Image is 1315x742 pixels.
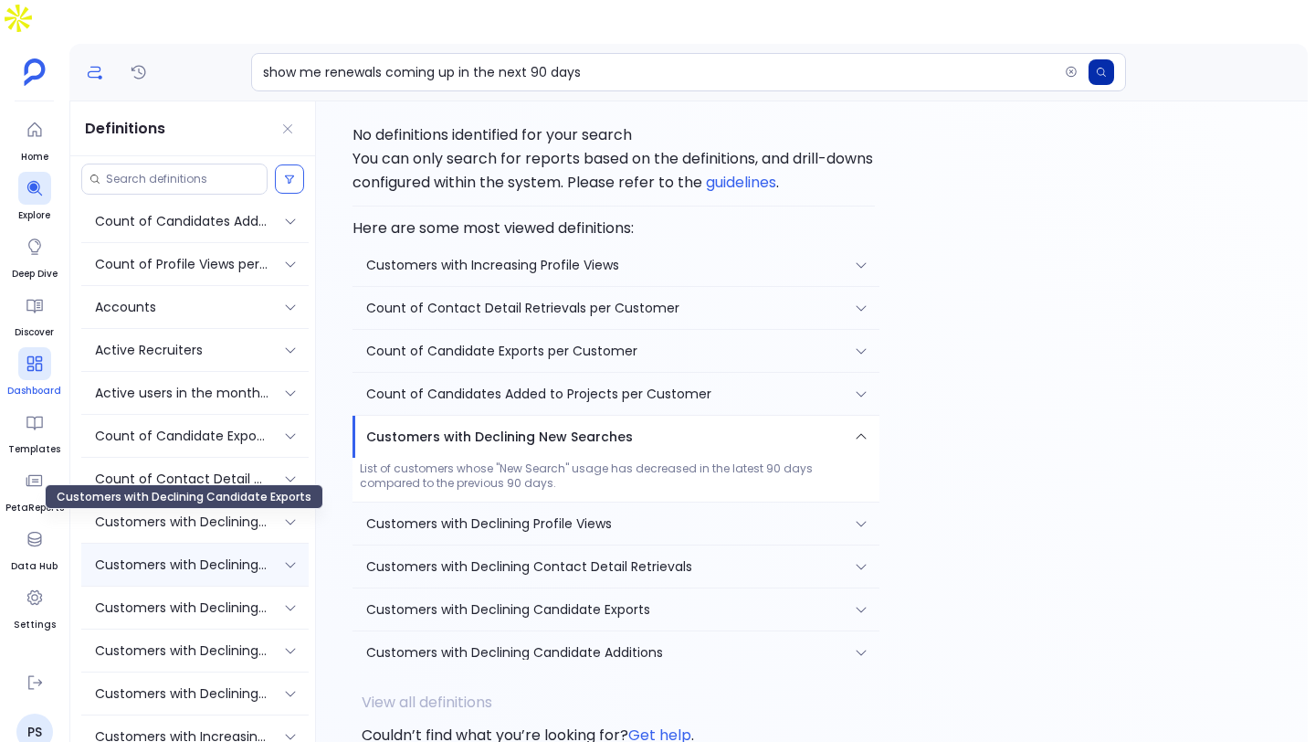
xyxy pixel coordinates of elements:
[352,588,879,631] div: Customers with Declining Candidate Exports
[80,58,110,87] button: Definitions
[352,330,879,372] div: Count of Candidate Exports per Customer
[15,325,54,340] span: Discover
[124,58,153,87] button: Reports History
[366,255,854,275] div: Customers with Increasing Profile Views
[14,581,56,632] a: Settings
[45,484,323,509] div: Customers with Declining Candidate Exports
[18,150,51,164] span: Home
[95,297,156,317] p: Accounts
[366,514,854,534] div: Customers with Declining Profile Views
[18,208,51,223] span: Explore
[352,287,879,329] div: Count of Contact Detail Retrievals per Customer
[366,341,854,361] div: Count of Candidate Exports per Customer
[81,286,309,328] div: Accounts
[81,544,309,586] div: Customers with Declining Candidate Exports
[263,63,1057,81] input: Search your definitions, reports, or ask a business question...
[95,684,268,704] p: Customers with Declining Profile Views
[8,442,60,457] span: Templates
[95,254,268,274] p: Count of Profile Views per Customer
[95,340,203,360] p: Active Recruiters
[81,329,309,371] div: Active Recruiters
[81,587,309,629] div: Customers with Declining Contact Detail Retrievals
[18,172,51,223] a: Explore
[366,599,854,620] div: Customers with Declining Candidate Exports
[352,206,875,250] div: Here are some most viewed definitions:
[706,172,776,193] a: guidelines
[366,298,854,318] div: Count of Contact Detail Retrievals per Customer
[7,384,61,398] span: Dashboard
[12,230,58,281] a: Deep Dive
[24,58,46,86] img: petavue logo
[11,523,58,574] a: Data Hub
[366,642,854,662] div: Customers with Declining Candidate Additions
[106,172,259,186] input: Search definitions
[85,117,165,141] h3: Definitions
[14,618,56,632] span: Settings
[81,630,309,672] div: Customers with Declining New Searches
[7,347,61,398] a: Dashboard
[366,427,854,447] div: Customers with Declining New Searches
[352,458,879,502] div: Customers with Declining New Searches
[81,458,309,500] div: Count of Contact Detail Retrievals per Customer
[81,200,309,242] div: Count of Candidates Added to Projects per Customer
[81,243,309,285] div: Count of Profile Views per Customer
[5,501,64,515] span: PetaReports
[95,512,268,532] p: Customers with Declining Candidate Additions
[362,691,492,715] div: View all definitions
[352,631,879,673] div: Customers with Declining Candidate Additions
[81,372,309,414] div: Active users in the month of 2024 Take-Two
[366,384,854,404] div: Count of Candidates Added to Projects per Customer
[352,123,875,195] div: No definitions identified for your search You can only search for reports based on the definition...
[352,373,879,415] div: Count of Candidates Added to Projects per Customer
[366,556,854,577] div: Customers with Declining Contact Detail Retrievals
[8,406,60,457] a: Templates
[18,113,51,164] a: Home
[5,464,64,515] a: PetaReports
[12,267,58,281] span: Deep Dive
[352,546,879,588] div: Customers with Declining Contact Detail Retrievals
[95,598,268,618] p: Customers with Declining Contact Detail Retrievals
[352,503,879,545] div: Customers with Declining Profile Views
[95,555,268,575] p: Customers with Declining Candidate Exports
[95,641,268,661] p: Customers with Declining New Searches
[11,559,58,574] span: Data Hub
[352,244,879,286] div: Customers with Increasing Profile Views
[352,416,879,458] div: Customers with Declining New Searches
[81,673,309,715] div: Customers with Declining Profile Views
[95,383,268,403] p: Active users in the month of 2024 Take-Two
[360,461,872,491] p: List of customers whose "New Search" usage has decreased in the latest 90 days compared to the pr...
[81,501,309,543] div: Customers with Declining Candidate Additions
[95,426,268,446] p: Count of Candidate Exports per Customer
[95,211,268,231] p: Count of Candidates Added to Projects per Customer
[81,415,309,457] div: Count of Candidate Exports per Customer
[95,469,268,489] p: Count of Contact Detail Retrievals per Customer
[15,289,54,340] a: Discover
